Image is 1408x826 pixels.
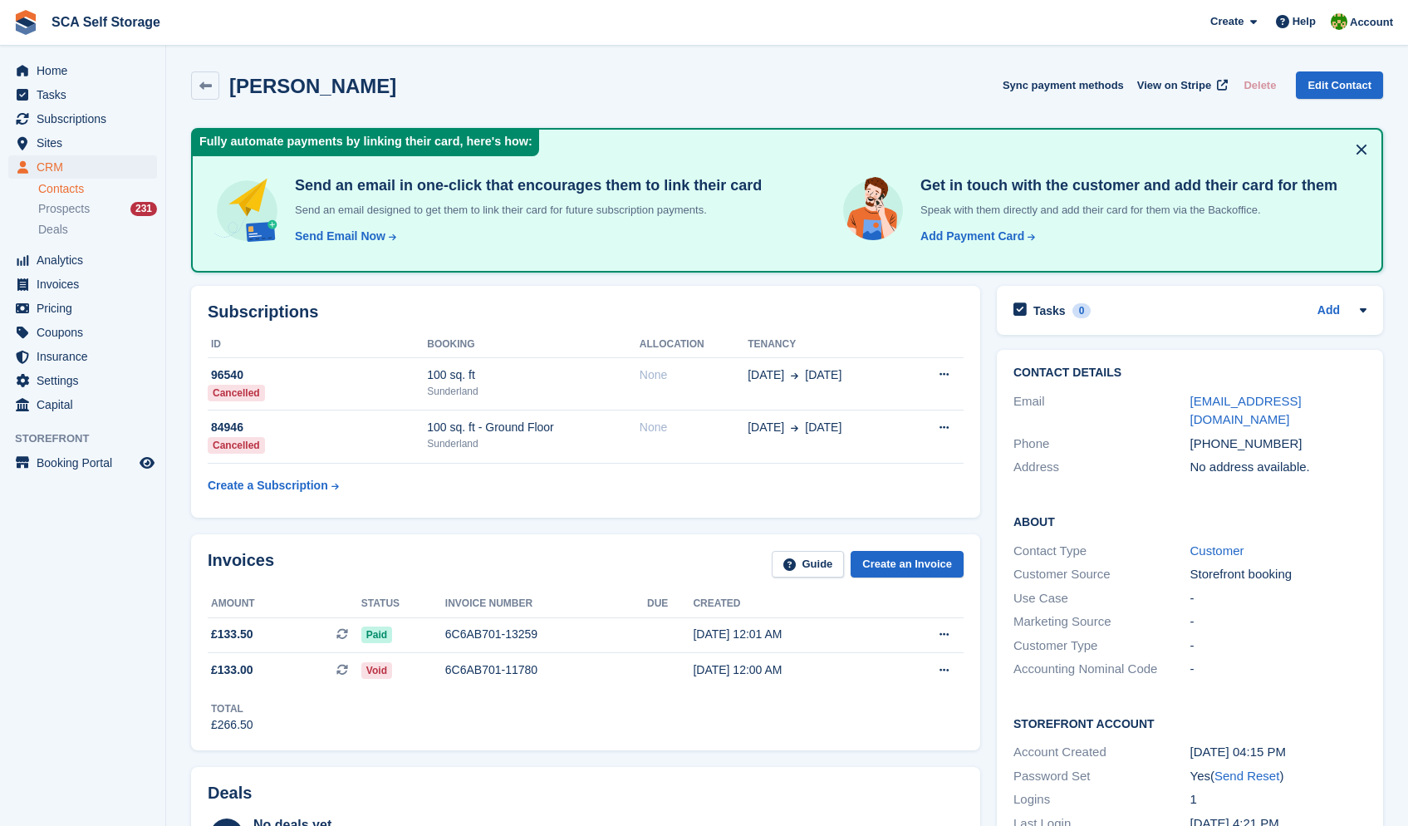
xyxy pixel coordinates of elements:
[1190,743,1367,762] div: [DATE] 04:15 PM
[1003,71,1124,99] button: Sync payment methods
[208,332,427,358] th: ID
[914,176,1337,195] h4: Get in touch with the customer and add their card for them
[213,176,282,245] img: send-email-b5881ef4c8f827a638e46e229e590028c7e36e3a6c99d2365469aff88783de13.svg
[1190,589,1367,608] div: -
[37,451,136,474] span: Booking Portal
[1033,303,1066,318] h2: Tasks
[445,661,647,679] div: 6C6AB701-11780
[1013,637,1190,656] div: Customer Type
[38,201,90,217] span: Prospects
[1190,612,1367,632] div: -
[427,384,640,399] div: Sunderland
[208,366,427,384] div: 96540
[1013,743,1190,762] div: Account Created
[693,661,887,679] div: [DATE] 12:00 AM
[640,419,748,436] div: None
[1210,13,1244,30] span: Create
[640,332,748,358] th: Allocation
[37,83,136,106] span: Tasks
[914,202,1337,219] p: Speak with them directly and add their card for them via the Backoffice.
[37,345,136,368] span: Insurance
[211,716,253,734] div: £266.50
[208,437,265,454] div: Cancelled
[208,385,265,401] div: Cancelled
[288,176,762,195] h4: Send an email in one-click that encourages them to link their card
[427,419,640,436] div: 100 sq. ft - Ground Floor
[772,551,845,578] a: Guide
[1296,71,1383,99] a: Edit Contact
[361,591,445,617] th: Status
[1190,637,1367,656] div: -
[8,451,157,474] a: menu
[130,202,157,216] div: 231
[37,131,136,155] span: Sites
[1237,71,1283,99] button: Delete
[361,627,392,643] span: Paid
[37,107,136,130] span: Subscriptions
[1190,458,1367,477] div: No address available.
[361,662,392,679] span: Void
[37,155,136,179] span: CRM
[748,366,784,384] span: [DATE]
[427,366,640,384] div: 100 sq. ft
[208,470,339,501] a: Create a Subscription
[748,419,784,436] span: [DATE]
[15,430,165,447] span: Storefront
[1190,543,1244,558] a: Customer
[445,626,647,643] div: 6C6AB701-13259
[640,366,748,384] div: None
[37,321,136,344] span: Coupons
[1293,13,1316,30] span: Help
[647,591,693,617] th: Due
[8,248,157,272] a: menu
[8,321,157,344] a: menu
[295,228,385,245] div: Send Email Now
[8,345,157,368] a: menu
[1190,790,1367,809] div: 1
[38,222,68,238] span: Deals
[1013,458,1190,477] div: Address
[748,332,905,358] th: Tenancy
[1210,769,1283,783] span: ( )
[211,701,253,716] div: Total
[13,10,38,35] img: stora-icon-8386f47178a22dfd0bd8f6a31ec36ba5ce8667c1dd55bd0f319d3a0aa187defe.svg
[1190,565,1367,584] div: Storefront booking
[37,248,136,272] span: Analytics
[229,75,396,97] h2: [PERSON_NAME]
[208,477,328,494] div: Create a Subscription
[193,130,539,156] div: Fully automate payments by linking their card, here's how:
[8,273,157,296] a: menu
[1013,542,1190,561] div: Contact Type
[8,107,157,130] a: menu
[1013,612,1190,632] div: Marketing Source
[208,419,427,436] div: 84946
[208,784,252,803] h2: Deals
[8,155,157,179] a: menu
[208,302,964,322] h2: Subscriptions
[1013,660,1190,679] div: Accounting Nominal Code
[1013,767,1190,786] div: Password Set
[1137,77,1211,94] span: View on Stripe
[1013,715,1366,731] h2: Storefront Account
[1013,589,1190,608] div: Use Case
[693,591,887,617] th: Created
[693,626,887,643] div: [DATE] 12:01 AM
[38,200,157,218] a: Prospects 231
[208,591,361,617] th: Amount
[8,59,157,82] a: menu
[445,591,647,617] th: Invoice number
[211,626,253,643] span: £133.50
[37,297,136,320] span: Pricing
[1013,435,1190,454] div: Phone
[1072,303,1092,318] div: 0
[805,366,841,384] span: [DATE]
[1131,71,1231,99] a: View on Stripe
[1317,302,1340,321] a: Add
[38,221,157,238] a: Deals
[1190,435,1367,454] div: [PHONE_NUMBER]
[8,131,157,155] a: menu
[914,228,1037,245] a: Add Payment Card
[8,393,157,416] a: menu
[805,419,841,436] span: [DATE]
[288,202,762,219] p: Send an email designed to get them to link their card for future subscription payments.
